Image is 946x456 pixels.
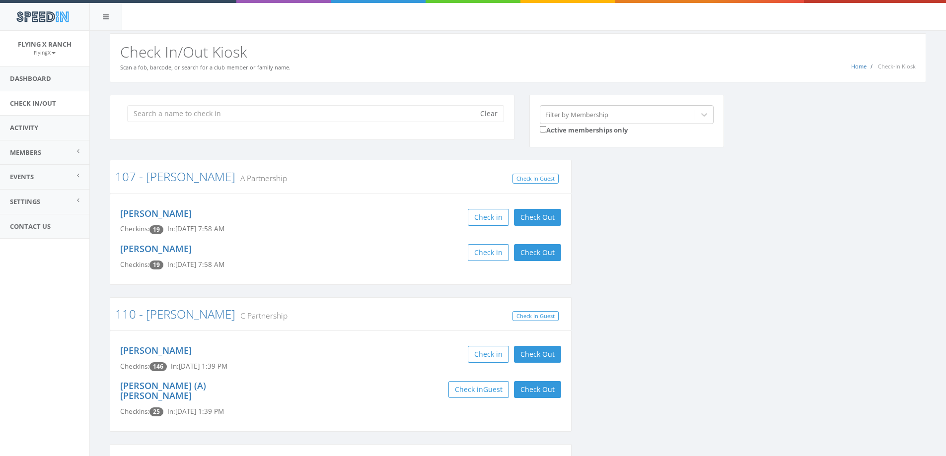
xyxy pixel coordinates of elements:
a: Check In Guest [512,311,559,322]
span: Checkins: [120,362,149,371]
input: Search a name to check in [127,105,481,122]
button: Check Out [514,209,561,226]
small: C Partnership [235,310,288,321]
span: Events [10,172,34,181]
span: Contact Us [10,222,51,231]
a: Home [851,63,867,70]
span: In: [DATE] 7:58 AM [167,260,224,269]
div: Filter by Membership [545,110,608,119]
span: Guest [483,385,503,394]
a: [PERSON_NAME] [120,243,192,255]
span: Checkin count [149,225,163,234]
span: Check-In Kiosk [878,63,916,70]
span: Flying X Ranch [18,40,72,49]
span: Checkin count [149,261,163,269]
small: A Partnership [235,173,287,184]
label: Active memberships only [540,124,628,135]
a: Check In Guest [512,174,559,184]
span: Checkin count [149,407,163,416]
small: Scan a fob, barcode, or search for a club member or family name. [120,64,291,71]
button: Clear [474,105,504,122]
span: Settings [10,197,40,206]
button: Check Out [514,244,561,261]
a: [PERSON_NAME] [120,207,192,219]
a: 110 - [PERSON_NAME] [115,306,235,322]
button: Check Out [514,381,561,398]
span: Checkin count [149,362,167,371]
span: Checkins: [120,260,149,269]
span: In: [DATE] 1:39 PM [171,362,227,371]
a: FlyingX [34,48,56,57]
button: Check in [468,244,509,261]
button: Check Out [514,346,561,363]
span: Members [10,148,41,157]
a: 107 - [PERSON_NAME] [115,168,235,185]
button: Check in [468,346,509,363]
button: Check inGuest [448,381,509,398]
a: [PERSON_NAME] (A) [PERSON_NAME] [120,380,206,401]
a: [PERSON_NAME] [120,344,192,356]
input: Active memberships only [540,126,546,132]
button: Check in [468,209,509,226]
h2: Check In/Out Kiosk [120,44,916,60]
img: speedin_logo.png [11,7,73,26]
span: Checkins: [120,407,149,416]
span: In: [DATE] 7:58 AM [167,224,224,233]
small: FlyingX [34,49,56,56]
span: Checkins: [120,224,149,233]
span: In: [DATE] 1:39 PM [167,407,224,416]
